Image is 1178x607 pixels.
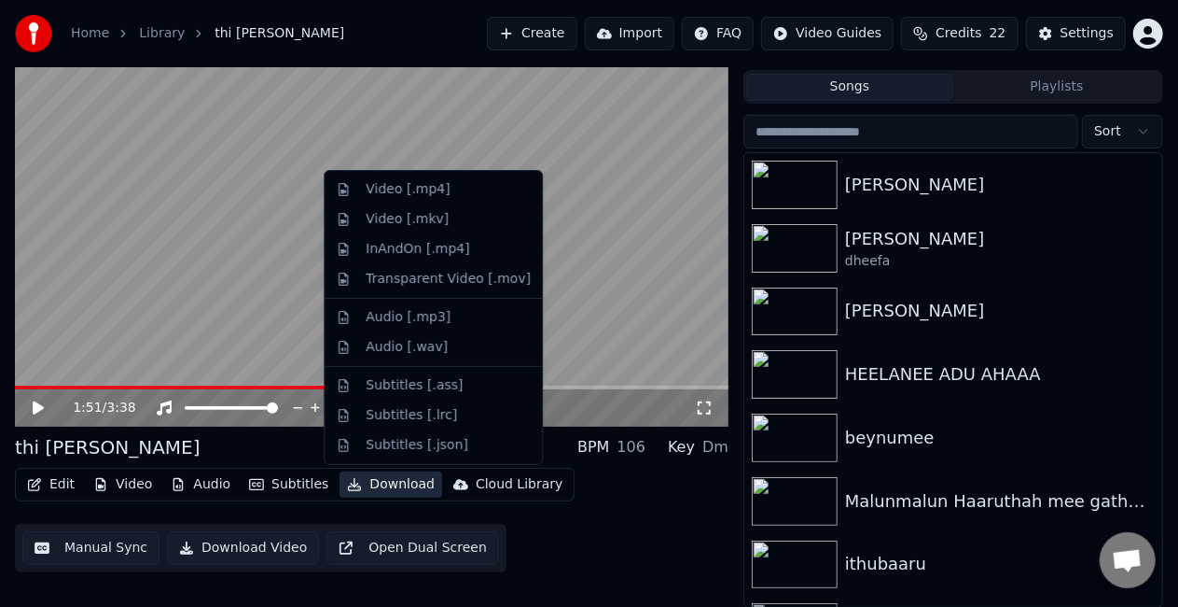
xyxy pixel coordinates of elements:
[366,376,463,395] div: Subtitles [.ass]
[366,210,449,229] div: Video [.mkv]
[668,436,695,459] div: Key
[215,24,344,43] span: thi [PERSON_NAME]
[1026,17,1126,50] button: Settings
[990,24,1006,43] span: 22
[242,472,336,498] button: Subtitles
[845,551,1155,577] div: ithubaaru
[845,252,1155,271] div: dheefa
[845,488,1155,515] div: Malunmalun Haaruthah mee gathaalaa
[139,24,185,43] a: Library
[366,180,450,199] div: Video [.mp4]
[366,270,531,289] div: Transparent Video [.mov]
[86,472,159,498] button: Video
[366,240,470,259] div: InAndOn [.mp4]
[15,434,201,460] div: thi [PERSON_NAME]
[71,24,109,43] a: Home
[366,338,448,357] div: Audio [.wav]
[73,399,118,417] div: /
[476,475,562,494] div: Cloud Library
[326,531,499,565] button: Open Dual Screen
[845,425,1155,451] div: beynumee
[487,17,577,50] button: Create
[366,406,457,425] div: Subtitles [.lrc]
[366,436,468,455] div: Subtitles [.json]
[167,531,319,565] button: Download Video
[845,298,1155,324] div: [PERSON_NAME]
[761,17,894,50] button: Video Guides
[577,436,609,459] div: BPM
[935,24,981,43] span: Credits
[585,17,674,50] button: Import
[163,472,238,498] button: Audio
[1060,24,1114,43] div: Settings
[340,472,442,498] button: Download
[617,436,646,459] div: 106
[71,24,344,43] nav: breadcrumb
[702,436,728,459] div: Dm
[953,74,1160,101] button: Playlists
[73,399,102,417] span: 1:51
[1094,122,1121,141] span: Sort
[20,472,82,498] button: Edit
[682,17,754,50] button: FAQ
[845,172,1155,198] div: [PERSON_NAME]
[106,399,135,417] span: 3:38
[1100,532,1156,588] div: Open chat
[901,17,1018,50] button: Credits22
[845,361,1155,388] div: HEELANEE ADU AHAAA
[845,226,1155,252] div: [PERSON_NAME]
[15,15,52,52] img: youka
[366,308,450,327] div: Audio [.mp3]
[746,74,953,101] button: Songs
[22,531,159,565] button: Manual Sync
